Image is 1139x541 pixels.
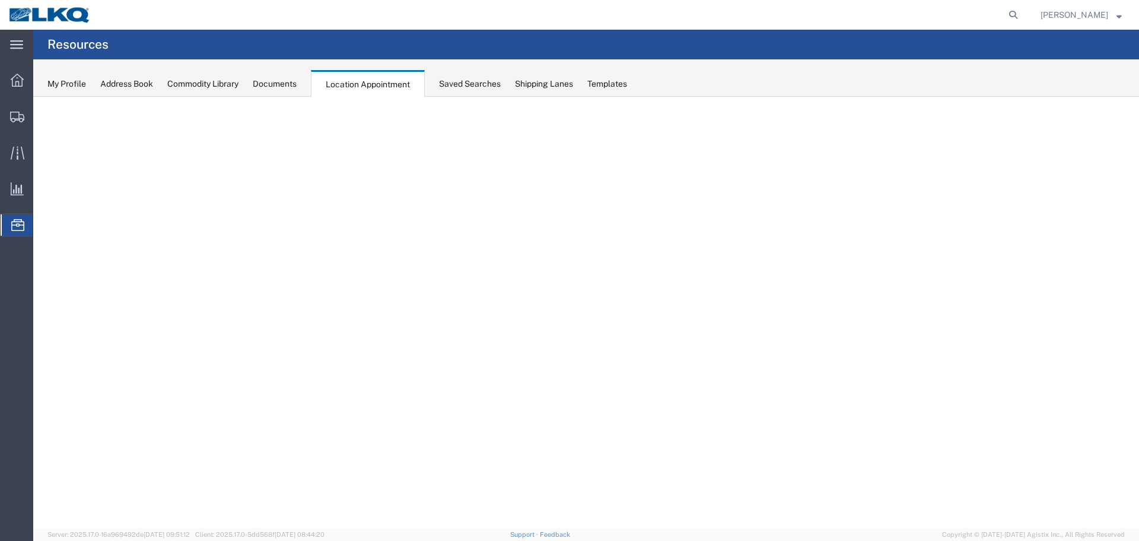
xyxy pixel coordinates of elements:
div: Templates [587,78,627,90]
span: Copyright © [DATE]-[DATE] Agistix Inc., All Rights Reserved [942,530,1125,540]
iframe: FS Legacy Container [33,97,1139,529]
span: [DATE] 08:44:20 [275,531,324,538]
div: Documents [253,78,297,90]
span: Server: 2025.17.0-16a969492de [47,531,190,538]
button: [PERSON_NAME] [1040,8,1122,22]
a: Feedback [540,531,570,538]
span: Client: 2025.17.0-5dd568f [195,531,324,538]
span: William Haney [1041,8,1108,21]
div: Shipping Lanes [515,78,573,90]
div: Saved Searches [439,78,501,90]
div: Location Appointment [311,70,425,97]
span: [DATE] 09:51:12 [144,531,190,538]
div: Commodity Library [167,78,238,90]
img: logo [8,6,91,24]
div: My Profile [47,78,86,90]
div: Address Book [100,78,153,90]
a: Support [510,531,540,538]
h4: Resources [47,30,109,59]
